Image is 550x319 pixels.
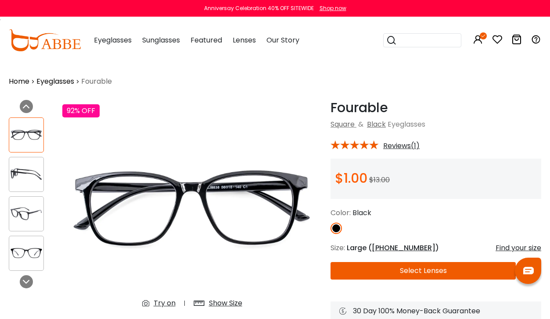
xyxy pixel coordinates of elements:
h1: Fourable [331,100,541,116]
span: Our Story [266,35,299,45]
div: Shop now [320,4,346,12]
div: Show Size [209,298,242,308]
a: Home [9,76,29,87]
span: Size: [331,243,345,253]
img: abbeglasses.com [9,29,81,51]
a: Eyeglasses [36,76,74,87]
img: Fourable Black Plastic Eyeglasses , SpringHinges , UniversalBridgeFit Frames from ABBE Glasses [9,245,43,262]
a: Black [367,119,386,129]
a: Square [331,119,355,129]
span: Lenses [233,35,256,45]
img: Fourable Black Plastic Eyeglasses , SpringHinges , UniversalBridgeFit Frames from ABBE Glasses [9,126,43,143]
div: Try on [154,298,176,308]
span: $1.00 [335,169,367,188]
span: Eyeglasses [388,119,425,129]
img: Fourable Black Plastic Eyeglasses , SpringHinges , UniversalBridgeFit Frames from ABBE Glasses [62,100,322,315]
span: Eyeglasses [94,35,132,45]
span: Black [352,208,371,218]
span: Sunglasses [142,35,180,45]
span: $13.00 [369,175,390,185]
a: Shop now [315,4,346,12]
img: chat [523,267,534,274]
span: Fourable [81,76,112,87]
span: [PHONE_NUMBER] [372,243,435,253]
span: Reviews(1) [383,142,420,150]
button: Select Lenses [331,262,516,280]
div: 30 Day 100% Money-Back Guarantee [339,306,532,316]
span: Color: [331,208,351,218]
div: Find your size [496,243,541,253]
span: Large ( ) [347,243,439,253]
span: & [356,119,365,129]
div: 92% OFF [62,104,100,117]
img: Fourable Black Plastic Eyeglasses , SpringHinges , UniversalBridgeFit Frames from ABBE Glasses [9,205,43,222]
img: Fourable Black Plastic Eyeglasses , SpringHinges , UniversalBridgeFit Frames from ABBE Glasses [9,166,43,183]
div: Anniversay Celebration 40% OFF SITEWIDE [204,4,314,12]
span: Featured [191,35,222,45]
